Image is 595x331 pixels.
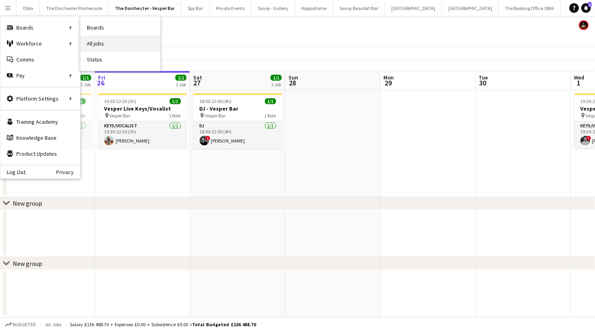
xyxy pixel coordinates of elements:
[0,67,80,83] div: Pay
[265,113,276,119] span: 1 Role
[193,121,283,149] app-card-role: DJ1/118:00-22:00 (4h)![PERSON_NAME]
[287,78,298,87] span: 28
[0,114,80,130] a: Training Academy
[70,321,256,327] div: Salary £136 488.70 + Expenses £0.00 + Subsistence £0.00 =
[56,169,80,175] a: Privacy
[581,3,591,13] a: 1
[0,169,26,175] a: Log Out
[0,130,80,146] a: Knowledge Base
[205,113,226,119] span: Vesper Bar
[200,98,232,104] span: 18:00-22:00 (4h)
[478,78,488,87] span: 30
[479,74,488,81] span: Tue
[289,74,298,81] span: Sun
[192,321,256,327] span: Total Budgeted £136 488.70
[98,74,105,81] span: Fri
[442,0,499,16] button: [GEOGRAPHIC_DATA]
[81,52,160,67] a: Status
[16,0,40,16] button: Oblix
[98,105,187,112] h3: Vesper Live Keys/Vocalist
[81,81,91,87] div: 1 Job
[574,74,585,81] span: Wed
[4,320,37,329] button: Budgeted
[265,98,276,104] span: 1/1
[176,81,186,87] div: 1 Job
[251,0,295,16] button: Savoy - Gallery
[295,0,333,16] button: Hippodrome
[40,0,109,16] button: The Dorchester Promenade
[573,78,585,87] span: 1
[0,146,80,162] a: Product Updates
[333,0,385,16] button: Savoy Beaufort Bar
[588,2,592,7] span: 1
[13,260,42,268] div: New group
[271,81,281,87] div: 1 Job
[0,91,80,107] div: Platform Settings
[0,52,80,67] a: Comms
[0,36,80,52] div: Workforce
[383,78,394,87] span: 29
[80,75,91,81] span: 1/1
[587,136,591,141] span: !
[193,93,283,149] app-job-card: 18:00-22:00 (4h)1/1DJ - Vesper Bar Vesper Bar1 RoleDJ1/118:00-22:00 (4h)![PERSON_NAME]
[170,98,181,104] span: 1/1
[206,136,210,141] span: !
[13,199,42,207] div: New group
[193,105,283,112] h3: DJ - Vesper Bar
[210,0,251,16] button: Private Events
[0,20,80,36] div: Boards
[13,322,36,327] span: Budgeted
[98,93,187,149] app-job-card: 19:30-22:30 (3h)1/1Vesper Live Keys/Vocalist Vesper Bar1 RoleKeys/Vocalist1/119:30-22:30 (3h)[PER...
[192,78,202,87] span: 27
[385,0,442,16] button: [GEOGRAPHIC_DATA]
[579,20,589,30] app-user-avatar: Helena Debono
[175,75,187,81] span: 1/1
[169,113,181,119] span: 1 Role
[109,0,181,16] button: The Dorchester - Vesper Bar
[384,74,394,81] span: Mon
[81,20,160,36] a: Boards
[98,121,187,149] app-card-role: Keys/Vocalist1/119:30-22:30 (3h)[PERSON_NAME]
[44,321,63,327] span: All jobs
[271,75,282,81] span: 1/1
[193,74,202,81] span: Sat
[97,78,105,87] span: 26
[81,36,160,52] a: All jobs
[110,113,131,119] span: Vesper Bar
[499,0,561,16] button: The Booking Office 1869
[181,0,210,16] button: Spy Bar
[104,98,137,104] span: 19:30-22:30 (3h)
